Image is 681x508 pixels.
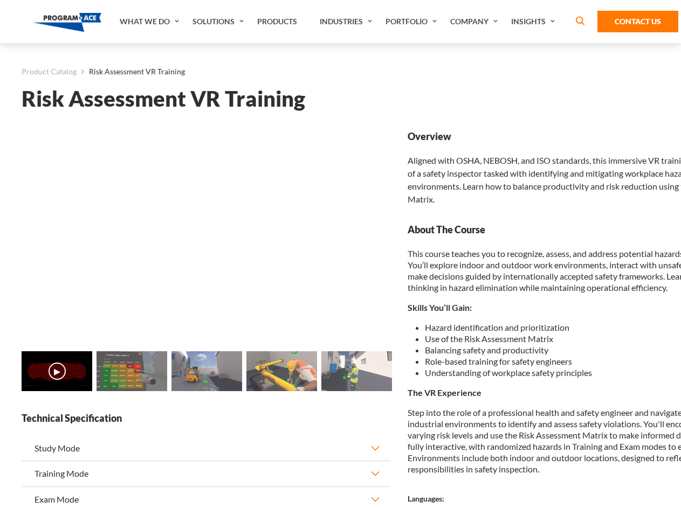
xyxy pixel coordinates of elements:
[97,351,167,391] img: Risk Assessment VR Training - Preview 1
[246,351,317,391] img: Risk Assessment VR Training - Preview 3
[22,65,77,79] a: Product Catalog
[22,436,390,461] button: Study Mode
[597,11,678,32] a: Contact Us
[22,461,390,486] button: Training Mode
[22,351,92,391] img: Risk Assessment VR Training - Video 0
[171,351,242,391] img: Risk Assessment VR Training - Preview 2
[22,130,390,337] iframe: Risk Assessment VR Training - Video 0
[77,65,185,79] li: Risk Assessment VR Training
[321,351,392,391] img: Risk Assessment VR Training - Preview 4
[49,363,66,380] button: ▶
[33,13,102,32] img: Program-Ace
[22,412,390,425] strong: Technical Specification
[408,494,444,503] strong: Languages:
